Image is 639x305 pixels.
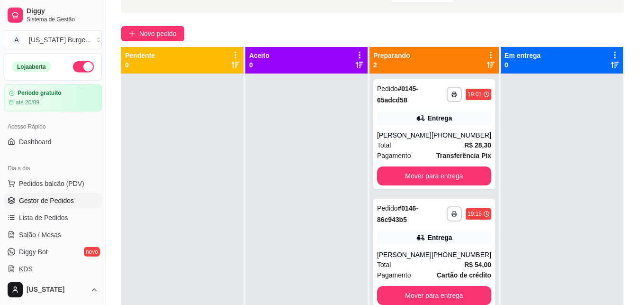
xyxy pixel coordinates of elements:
[4,119,102,134] div: Acesso Rápido
[432,250,491,259] div: [PHONE_NUMBER]
[4,161,102,176] div: Dia a dia
[432,130,491,140] div: [PHONE_NUMBER]
[18,90,62,97] article: Período gratuito
[139,28,177,39] span: Novo pedido
[19,179,84,188] span: Pedidos balcão (PDV)
[373,51,410,60] p: Preparando
[12,35,21,45] span: A
[427,233,452,242] div: Entrega
[468,210,482,218] div: 19:16
[19,264,33,274] span: KDS
[377,130,432,140] div: [PERSON_NAME]
[464,261,491,268] strong: R$ 54,00
[377,140,391,150] span: Total
[377,204,398,212] span: Pedido
[4,210,102,225] a: Lista de Pedidos
[12,62,51,72] div: Loja aberta
[27,286,87,294] span: [US_STATE]
[468,91,482,98] div: 19:01
[4,30,102,49] button: Select a team
[4,134,102,149] a: Dashboard
[16,99,39,106] article: até 20/09
[73,61,94,73] button: Alterar Status
[377,250,432,259] div: [PERSON_NAME]
[377,270,411,280] span: Pagamento
[504,51,540,60] p: Em entrega
[436,152,491,159] strong: Transferência Pix
[437,271,491,279] strong: Cartão de crédito
[249,60,270,70] p: 0
[377,204,418,223] strong: # 0146-86c943b5
[4,244,102,259] a: Diggy Botnovo
[19,230,61,240] span: Salão / Mesas
[29,35,91,45] div: [US_STATE] Burge ...
[19,196,74,205] span: Gestor de Pedidos
[377,85,398,92] span: Pedido
[27,16,98,23] span: Sistema de Gestão
[4,193,102,208] a: Gestor de Pedidos
[121,26,184,41] button: Novo pedido
[464,141,491,149] strong: R$ 28,30
[4,261,102,277] a: KDS
[19,247,48,257] span: Diggy Bot
[129,30,135,37] span: plus
[377,286,491,305] button: Mover para entrega
[504,60,540,70] p: 0
[125,51,155,60] p: Pendente
[4,4,102,27] a: DiggySistema de Gestão
[4,227,102,242] a: Salão / Mesas
[377,150,411,161] span: Pagamento
[377,85,418,104] strong: # 0145-65adcd58
[377,259,391,270] span: Total
[377,166,491,185] button: Mover para entrega
[19,137,52,147] span: Dashboard
[4,84,102,111] a: Período gratuitoaté 20/09
[427,113,452,123] div: Entrega
[27,7,98,16] span: Diggy
[249,51,270,60] p: Aceito
[373,60,410,70] p: 2
[125,60,155,70] p: 0
[19,213,68,222] span: Lista de Pedidos
[4,278,102,301] button: [US_STATE]
[4,176,102,191] button: Pedidos balcão (PDV)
